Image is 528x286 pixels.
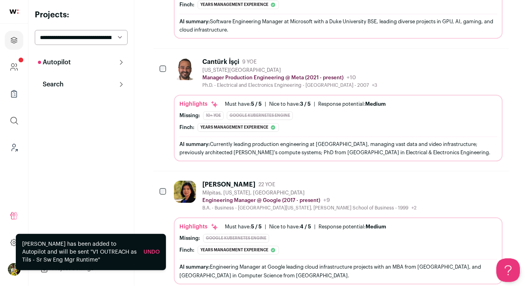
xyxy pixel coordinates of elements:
div: Finch: [179,124,194,131]
div: Milpitas, [US_STATE], [GEOGRAPHIC_DATA] [202,190,417,196]
a: [PERSON_NAME] 22 YOE Milpitas, [US_STATE], [GEOGRAPHIC_DATA] Engineering Manager @ Google (2017 -... [174,181,503,284]
div: B.A. - Business - [GEOGRAPHIC_DATA][US_STATE], [PERSON_NAME] School of Business - 1999 [202,205,417,211]
div: Highlights [179,223,219,231]
button: Search [35,77,128,92]
button: Autopilot [35,54,128,70]
span: 3 / 5 [300,101,311,107]
iframe: Help Scout Beacon - Open [496,258,520,282]
img: 6689865-medium_jpg [8,263,21,276]
a: Leads (Backoffice) [5,138,23,157]
a: Undo [143,249,160,255]
span: 5 / 5 [251,224,262,229]
div: [US_STATE][GEOGRAPHIC_DATA] [202,67,377,73]
ul: | | [225,224,386,230]
span: +2 [411,206,417,210]
span: AI summary: [179,19,210,24]
div: Cantürk İşçi [202,58,239,66]
div: Software Engineering Manager at Microsoft with a Duke University BSE, leading diverse projects in... [179,17,497,34]
span: 9 YOE [242,59,256,65]
div: Missing: [179,112,200,119]
ul: | | [225,101,386,107]
a: Company and ATS Settings [5,58,23,77]
div: Years management experience [198,246,279,254]
p: Engineering Manager @ Google (2017 - present) [202,197,320,204]
button: Open dropdown [8,263,21,276]
p: Manager Production Engineering @ Meta (2021 - present) [202,75,343,81]
span: +10 [347,75,356,80]
div: Finch: [179,247,194,253]
span: 22 YOE [258,181,275,188]
span: 5 / 5 [251,101,262,107]
div: Missing: [179,235,200,241]
a: Projects [5,31,23,50]
span: 4 / 5 [300,224,311,229]
div: Nice to have: [269,224,311,230]
a: Cantürk İşçi 9 YOE [US_STATE][GEOGRAPHIC_DATA] Manager Production Engineering @ Meta (2021 - pres... [174,58,503,161]
p: Search [38,80,64,89]
div: Response potential: [318,101,386,107]
h2: Projects: [35,9,128,21]
div: Ph.D. - Electrical and Electronics Engineering - [GEOGRAPHIC_DATA] - 2007 [202,82,377,88]
span: AI summary: [179,264,210,269]
span: +9 [323,198,330,203]
div: Must have: [225,101,262,107]
span: +3 [372,83,377,88]
div: Finch: [179,2,194,8]
span: AI summary: [179,142,210,147]
span: Medium [366,224,386,229]
span: Medium [365,101,386,107]
div: Highlights [179,100,219,108]
div: Years management experience [198,0,279,9]
img: a88caedf7e5ca7ad8b61cd015fce106487d7ef3b7fc29dc26ecc92bb00ba7aa9 [174,58,196,80]
img: a1ea67e64cc755c121760d6370347bf11db893b49c005c6fa368add7ba26cc5d [174,181,196,203]
div: Google Kubernetes Engine [227,111,293,120]
div: Years management experience [198,123,279,132]
div: Must have: [225,224,262,230]
p: Autopilot [38,58,71,67]
div: Nice to have: [269,101,311,107]
div: [PERSON_NAME] has been added to Autopilot and will be sent "V1 OUTREACH as Tils - Sr Sw Eng Mgr R... [22,240,137,264]
div: [PERSON_NAME] [202,181,255,189]
div: Engineering Manager at Google leading cloud infrastructure projects with an MBA from [GEOGRAPHIC_... [179,263,497,279]
div: Currently leading production engineering at [GEOGRAPHIC_DATA], managing vast data and video infra... [179,140,497,157]
div: Response potential: [319,224,386,230]
div: Google Kubernetes Engine [203,234,269,243]
a: Company Lists [5,84,23,103]
img: wellfound-shorthand-0d5821cbd27db2630d0214b213865d53afaa358527fdda9d0ea32b1df1b89c2c.svg [9,9,19,14]
div: 10+ YOE [203,111,224,120]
